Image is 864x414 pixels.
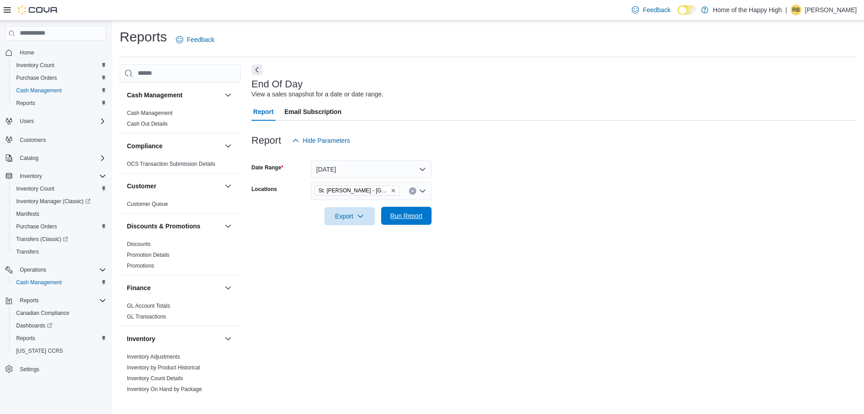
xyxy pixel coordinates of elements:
span: Inventory Count [13,183,106,194]
a: Cash Management [13,85,65,96]
span: Run Report [390,211,423,220]
span: Inventory [20,173,42,180]
button: Discounts & Promotions [223,221,234,232]
button: Users [16,116,37,127]
div: Compliance [120,159,241,173]
button: Catalog [2,152,110,164]
button: Users [2,115,110,127]
button: Hide Parameters [288,132,354,150]
button: Finance [127,283,221,292]
span: Settings [16,364,106,375]
span: Cash Out Details [127,120,168,127]
button: Inventory [2,170,110,182]
span: Customers [16,134,106,145]
img: Cova [18,5,58,14]
button: Home [2,46,110,59]
div: Rhonda Belanger [791,5,801,15]
div: Cash Management [120,108,241,133]
label: Locations [252,186,277,193]
span: Reports [16,335,35,342]
p: Home of the Happy High [713,5,782,15]
a: Discounts [127,241,151,247]
span: Canadian Compliance [16,309,69,317]
h3: End Of Day [252,79,303,90]
a: Dashboards [13,320,56,331]
button: Manifests [9,208,110,220]
a: Inventory On Hand by Package [127,386,202,392]
button: Compliance [127,141,221,150]
a: Inventory Manager (Classic) [13,196,94,207]
a: Cash Management [13,277,65,288]
span: Inventory Manager (Classic) [16,198,90,205]
span: Inventory [16,171,106,182]
a: Inventory Count [13,183,58,194]
span: [US_STATE] CCRS [16,347,63,355]
p: [PERSON_NAME] [805,5,857,15]
label: Date Range [252,164,283,171]
button: Clear input [409,187,416,195]
a: Canadian Compliance [13,308,73,318]
span: St. [PERSON_NAME] - [GEOGRAPHIC_DATA] - Fire & Flower [319,186,389,195]
button: Canadian Compliance [9,307,110,319]
a: [US_STATE] CCRS [13,346,67,356]
button: Compliance [223,141,234,151]
span: Transfers (Classic) [16,236,68,243]
span: Washington CCRS [13,346,106,356]
span: Feedback [187,35,214,44]
a: Dashboards [9,319,110,332]
button: Inventory [223,333,234,344]
h3: Customer [127,182,156,191]
span: Customer Queue [127,200,168,208]
a: Home [16,47,38,58]
span: GL Transactions [127,313,166,320]
a: Manifests [13,209,43,219]
a: Inventory Adjustments [127,354,180,360]
span: Reports [16,100,35,107]
div: Finance [120,300,241,326]
a: Transfers [13,246,42,257]
span: Inventory Manager (Classic) [13,196,106,207]
span: Home [20,49,34,56]
span: GL Account Totals [127,302,170,309]
button: Cash Management [9,84,110,97]
a: Reports [13,333,39,344]
a: Inventory Count Details [127,375,183,382]
span: Dashboards [13,320,106,331]
a: Inventory by Product Historical [127,364,200,371]
a: Settings [16,364,43,375]
span: Users [20,118,34,125]
button: Open list of options [419,187,426,195]
button: Reports [2,294,110,307]
span: Catalog [20,155,38,162]
a: OCS Transaction Submission Details [127,161,216,167]
span: Promotion Details [127,251,170,259]
a: Reports [13,98,39,109]
span: OCS Transaction Submission Details [127,160,216,168]
span: Reports [16,295,106,306]
a: GL Account Totals [127,303,170,309]
span: Transfers [16,248,39,255]
span: Users [16,116,106,127]
span: RB [792,5,800,15]
span: Email Subscription [284,103,342,121]
span: Cash Management [13,277,106,288]
span: Purchase Orders [13,221,106,232]
a: Promotions [127,263,154,269]
span: Cash Management [127,109,172,117]
button: Finance [223,282,234,293]
h1: Reports [120,28,167,46]
span: Inventory On Hand by Package [127,386,202,393]
span: Reports [13,98,106,109]
button: Settings [2,363,110,376]
span: Cash Management [13,85,106,96]
button: Cash Management [127,91,221,100]
button: Inventory Count [9,182,110,195]
span: Report [253,103,274,121]
span: Inventory Count [16,62,54,69]
span: Manifests [13,209,106,219]
h3: Discounts & Promotions [127,222,200,231]
div: Customer [120,199,241,213]
button: Catalog [16,153,42,164]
